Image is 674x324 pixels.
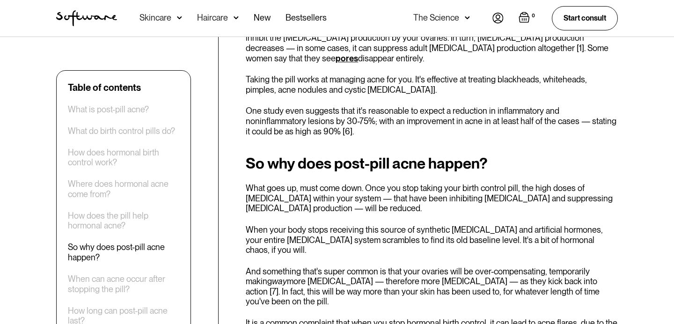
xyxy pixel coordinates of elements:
p: What goes up, must come down. Once you stop taking your birth control pill, the high doses of [ME... [246,183,618,214]
a: Where does hormonal acne come from? [68,179,179,199]
img: arrow down [177,13,182,22]
img: arrow down [465,13,470,22]
a: Start consult [552,6,618,30]
div: 0 [530,12,537,20]
div: Haircare [197,13,228,22]
a: When can acne occur after stopping the pill? [68,274,179,294]
a: So why does post-pill acne happen? [68,243,179,263]
a: home [56,10,117,26]
div: Table of contents [68,82,141,93]
p: Taking the pill works at managing acne for you. It's effective at treating blackheads, whiteheads... [246,74,618,95]
a: How does the pill help hormonal acne? [68,211,179,231]
div: The Science [413,13,459,22]
a: pores [336,53,358,63]
img: arrow down [234,13,239,22]
p: When your body stops receiving this source of synthetic [MEDICAL_DATA] and artificial hormones, y... [246,225,618,255]
p: One study even suggests that it's reasonable to expect a reduction in inflammatory and noninflamm... [246,106,618,136]
h2: So why does post-pill acne happen? [246,155,618,172]
p: And something that's super common is that your ovaries will be over-compensating, temporarily mak... [246,266,618,307]
p: It's not all bad news. High doses of [MEDICAL_DATA] (like that found in your contraceptive pill) ... [246,23,618,63]
img: Software Logo [56,10,117,26]
em: way [272,276,287,286]
a: What is post-pill acne? [68,104,149,115]
a: Open empty cart [519,12,537,25]
div: Skincare [139,13,171,22]
a: What do birth control pills do? [68,126,175,136]
a: How does hormonal birth control work? [68,147,179,168]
